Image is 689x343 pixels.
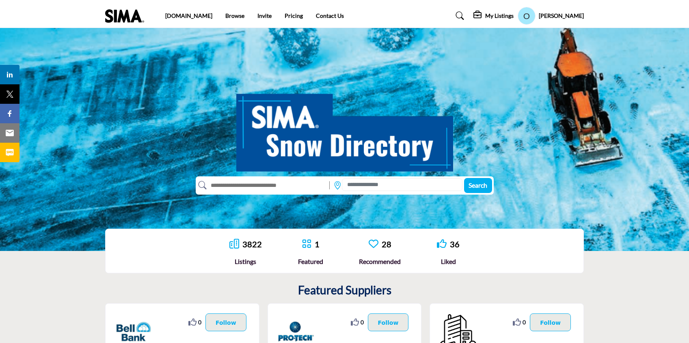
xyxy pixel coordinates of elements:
h2: Featured Suppliers [298,283,391,297]
h5: My Listings [485,12,514,19]
a: 3822 [242,239,262,249]
a: 1 [315,239,320,249]
a: Search [448,9,469,22]
div: Featured [298,257,323,266]
button: Show hide supplier dropdown [518,7,536,25]
p: Follow [216,318,236,327]
a: Browse [225,12,244,19]
img: Site Logo [105,9,148,23]
div: Liked [437,257,460,266]
a: [DOMAIN_NAME] [165,12,212,19]
a: Pricing [285,12,303,19]
span: Search [469,181,487,189]
a: Invite [257,12,272,19]
a: Go to Featured [302,239,311,250]
img: Rectangle%203585.svg [327,179,332,191]
span: 0 [361,318,364,326]
div: Listings [229,257,262,266]
p: Follow [540,318,561,327]
img: SIMA Snow Directory [236,85,453,171]
a: 28 [382,239,391,249]
a: Contact Us [316,12,344,19]
button: Follow [205,313,246,331]
a: Go to Recommended [369,239,378,250]
h5: [PERSON_NAME] [539,12,584,20]
button: Follow [368,313,409,331]
span: 0 [198,318,201,326]
i: Go to Liked [437,239,447,249]
span: 0 [523,318,526,326]
p: Follow [378,318,399,327]
div: My Listings [473,11,514,21]
a: 36 [450,239,460,249]
button: Follow [530,313,571,331]
button: Search [464,178,492,193]
div: Recommended [359,257,401,266]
